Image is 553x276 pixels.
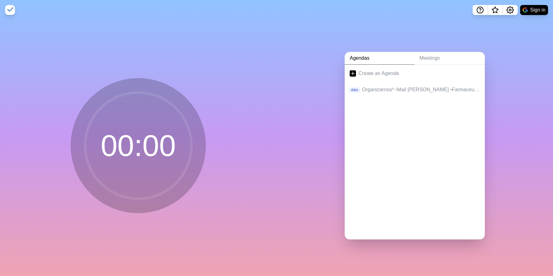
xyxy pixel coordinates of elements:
[414,52,485,65] a: Meetings
[488,5,503,15] button: What’s new
[450,87,452,92] span: •
[362,86,480,93] p: Organizarnosº Mail [PERSON_NAME] Farmaceuticos PH - BBDD tablas y organización PH - Revisión mail...
[348,87,361,93] p: 44m
[345,65,485,82] a: Create an Agenda
[503,5,518,15] button: Settings
[395,87,397,92] span: •
[473,5,488,15] button: Help
[520,5,548,15] button: Sign in
[5,5,15,15] img: timeblocks logo
[523,8,528,13] img: google logo
[345,52,414,65] a: Agendas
